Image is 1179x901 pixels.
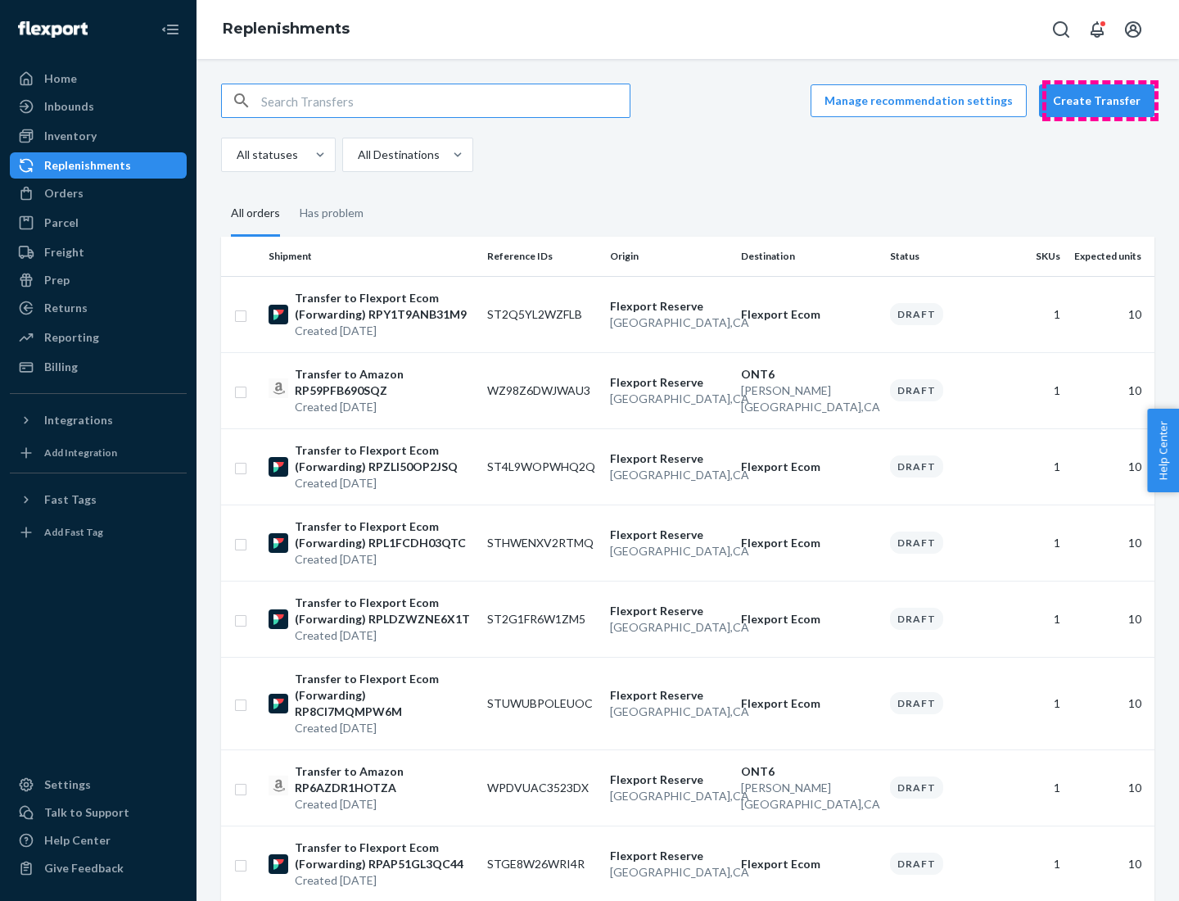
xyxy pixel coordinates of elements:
p: Flexport Ecom [741,306,877,323]
p: [GEOGRAPHIC_DATA] , CA [610,315,728,331]
p: Flexport Reserve [610,603,728,619]
div: Returns [44,300,88,316]
p: ONT6 [741,366,877,383]
a: Add Integration [10,440,187,466]
th: SKUs [1005,237,1067,276]
p: Created [DATE] [295,796,474,813]
td: 1 [1005,581,1067,657]
td: 10 [1067,276,1154,352]
th: Destination [734,237,883,276]
p: Created [DATE] [295,475,474,491]
p: Flexport Reserve [610,374,728,391]
p: [GEOGRAPHIC_DATA] , CA [610,391,728,407]
a: Create Transfer [1039,84,1154,117]
td: ST4L9WOPWHQ2Q [481,428,603,505]
div: Draft [890,379,943,401]
div: Settings [44,776,91,793]
p: Flexport Reserve [610,848,728,864]
p: Transfer to Flexport Ecom (Forwarding) RP8CI7MQMPW6M [295,671,474,720]
td: 10 [1067,581,1154,657]
td: 1 [1005,505,1067,581]
div: Integrations [44,412,113,428]
div: Draft [890,303,943,325]
a: Talk to Support [10,799,187,826]
td: 10 [1067,505,1154,581]
button: Open Search Box [1045,13,1077,46]
p: Transfer to Flexport Ecom (Forwarding) RPLDZWZNE6X1T [295,595,474,627]
p: [PERSON_NAME][GEOGRAPHIC_DATA] , CA [741,383,877,415]
p: [GEOGRAPHIC_DATA] , CA [610,619,728,636]
td: 10 [1067,352,1154,428]
input: Search Transfers [261,84,630,117]
div: Inbounds [44,98,94,115]
div: Draft [890,776,943,799]
p: [GEOGRAPHIC_DATA] , CA [610,704,728,720]
p: Transfer to Flexport Ecom (Forwarding) RPZLI50OP2JSQ [295,442,474,475]
button: Give Feedback [10,855,187,881]
td: 1 [1005,276,1067,352]
a: Returns [10,295,187,321]
div: Freight [44,244,84,260]
button: Open notifications [1081,13,1113,46]
a: Replenishments [10,152,187,179]
p: Transfer to Flexport Ecom (Forwarding) RPY1T9ANB31M9 [295,290,474,323]
p: [GEOGRAPHIC_DATA] , CA [610,864,728,881]
p: Transfer to Amazon RP6AZDR1HOTZA [295,763,474,796]
button: Fast Tags [10,487,187,513]
div: Give Feedback [44,860,124,876]
p: Transfer to Flexport Ecom (Forwarding) RPAP51GL3QC44 [295,840,474,872]
div: Parcel [44,215,79,231]
div: Add Fast Tag [44,525,103,539]
a: Freight [10,239,187,265]
div: Billing [44,359,78,375]
p: [GEOGRAPHIC_DATA] , CA [610,543,728,559]
td: WZ98Z6DWJWAU3 [481,352,603,428]
a: Add Fast Tag [10,519,187,546]
div: Home [44,70,77,87]
a: Settings [10,772,187,798]
td: 10 [1067,657,1154,749]
button: Manage recommendation settings [811,84,1027,117]
p: [PERSON_NAME][GEOGRAPHIC_DATA] , CA [741,780,877,813]
div: Draft [890,532,943,554]
p: Created [DATE] [295,551,474,568]
a: Inbounds [10,93,187,120]
th: Shipment [262,237,481,276]
button: Help Center [1147,409,1179,492]
td: 10 [1067,749,1154,826]
button: Open account menu [1117,13,1150,46]
a: Replenishments [223,20,350,38]
div: Draft [890,455,943,478]
p: Flexport Ecom [741,695,877,712]
div: Orders [44,185,84,201]
p: Created [DATE] [295,720,474,736]
button: Close Navigation [154,13,187,46]
a: Help Center [10,827,187,853]
ol: breadcrumbs [210,6,363,53]
p: Created [DATE] [295,627,474,644]
p: Flexport Reserve [610,527,728,543]
a: Prep [10,267,187,293]
p: ONT6 [741,763,877,780]
td: WPDVUAC3523DX [481,749,603,826]
p: Created [DATE] [295,872,474,889]
td: 1 [1005,428,1067,505]
a: Home [10,66,187,92]
p: Created [DATE] [295,323,474,339]
p: [GEOGRAPHIC_DATA] , CA [610,467,728,483]
p: Flexport Reserve [610,772,728,788]
p: Flexport Ecom [741,611,877,627]
p: Flexport Reserve [610,687,728,704]
div: All Destinations [358,147,440,163]
td: STHWENXV2RTMQ [481,505,603,581]
a: Reporting [10,324,187,351]
div: Draft [890,692,943,714]
div: Talk to Support [44,804,129,821]
td: STUWUBPOLEUOC [481,657,603,749]
div: Has problem [300,192,364,234]
p: Flexport Reserve [610,298,728,315]
div: Reporting [44,329,99,346]
div: Draft [890,853,943,875]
